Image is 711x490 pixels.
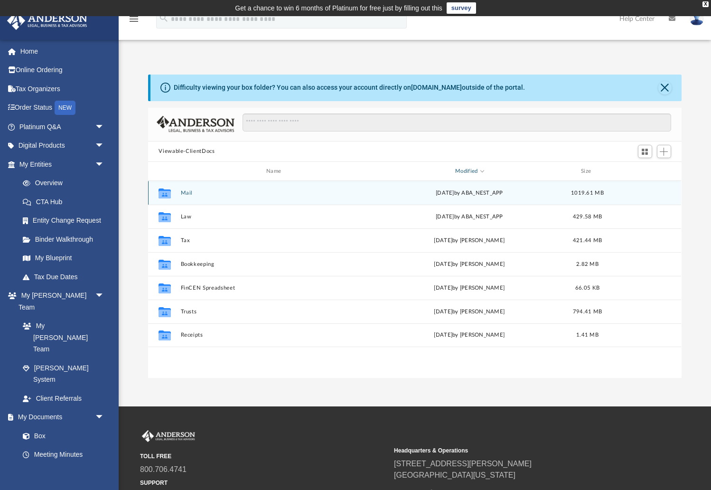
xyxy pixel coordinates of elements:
[7,408,114,427] a: My Documentsarrow_drop_down
[573,214,602,219] span: 429.58 MB
[7,98,119,118] a: Order StatusNEW
[690,12,704,26] img: User Pic
[7,117,119,136] a: Platinum Q&Aarrow_drop_down
[128,13,140,25] i: menu
[140,479,387,487] small: SUPPORT
[13,267,119,286] a: Tax Due Dates
[7,61,119,80] a: Online Ordering
[13,230,119,249] a: Binder Walkthrough
[611,167,677,176] div: id
[411,84,462,91] a: [DOMAIN_NAME]
[374,213,564,221] div: [DATE] by ABA_NEST_APP
[235,2,442,14] div: Get a chance to win 6 months of Platinum for free just by filling out this
[394,446,641,455] small: Headquarters & Operations
[243,113,671,132] input: Search files and folders
[95,136,114,156] span: arrow_drop_down
[374,284,564,292] div: [DATE] by [PERSON_NAME]
[374,260,564,269] div: [DATE] by [PERSON_NAME]
[13,211,119,230] a: Entity Change Request
[657,145,671,158] button: Add
[13,358,114,389] a: [PERSON_NAME] System
[152,167,176,176] div: id
[374,189,564,198] div: by ABA_NEST_APP
[140,430,197,443] img: Anderson Advisors Platinum Portal
[181,261,371,267] button: Bookkeeping
[374,331,564,340] div: [DATE] by [PERSON_NAME]
[140,452,387,461] small: TOLL FREE
[7,136,119,155] a: Digital Productsarrow_drop_down
[13,249,114,268] a: My Blueprint
[95,117,114,137] span: arrow_drop_down
[95,155,114,174] span: arrow_drop_down
[148,181,681,378] div: grid
[7,42,119,61] a: Home
[436,190,455,196] span: [DATE]
[13,445,114,464] a: Meeting Minutes
[571,190,604,196] span: 1019.61 MB
[181,237,371,244] button: Tax
[447,2,476,14] a: survey
[576,262,599,267] span: 2.82 MB
[573,238,602,243] span: 421.44 MB
[174,83,525,93] div: Difficulty viewing your box folder? You can also access your account directly on outside of the p...
[575,285,599,291] span: 66.05 KB
[569,167,607,176] div: Size
[159,147,215,156] button: Viewable-ClientDocs
[374,308,564,316] div: [DATE] by [PERSON_NAME]
[140,465,187,473] a: 800.706.4741
[702,1,709,7] div: close
[7,79,119,98] a: Tax Organizers
[180,167,370,176] div: Name
[181,214,371,220] button: Law
[394,460,532,468] a: [STREET_ADDRESS][PERSON_NAME]
[394,471,515,479] a: [GEOGRAPHIC_DATA][US_STATE]
[181,285,371,291] button: FinCEN Spreadsheet
[13,389,114,408] a: Client Referrals
[181,309,371,315] button: Trusts
[55,101,75,115] div: NEW
[7,155,119,174] a: My Entitiesarrow_drop_down
[128,18,140,25] a: menu
[638,145,652,158] button: Switch to Grid View
[181,332,371,339] button: Receipts
[658,81,672,94] button: Close
[13,174,119,193] a: Overview
[576,333,599,338] span: 1.41 MB
[374,236,564,245] div: [DATE] by [PERSON_NAME]
[13,426,109,445] a: Box
[7,286,114,317] a: My [PERSON_NAME] Teamarrow_drop_down
[95,408,114,427] span: arrow_drop_down
[13,317,109,359] a: My [PERSON_NAME] Team
[181,190,371,196] button: Mail
[573,309,602,314] span: 794.41 MB
[4,11,90,30] img: Anderson Advisors Platinum Portal
[95,286,114,306] span: arrow_drop_down
[159,13,169,23] i: search
[13,192,119,211] a: CTA Hub
[374,167,564,176] div: Modified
